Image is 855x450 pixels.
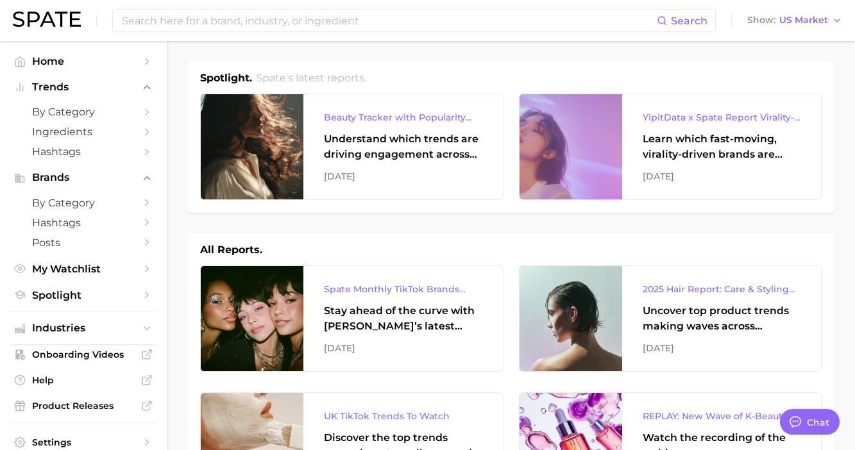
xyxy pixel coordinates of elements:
[10,122,157,142] a: Ingredients
[32,81,135,93] span: Trends
[10,193,157,213] a: by Category
[324,340,482,356] div: [DATE]
[10,371,157,390] a: Help
[256,71,366,86] h2: Spate's latest reports.
[10,102,157,122] a: by Category
[324,303,482,334] div: Stay ahead of the curve with [PERSON_NAME]’s latest monthly tracker, spotlighting the fastest-gro...
[10,213,157,233] a: Hashtags
[643,340,801,356] div: [DATE]
[10,233,157,253] a: Posts
[324,281,482,297] div: Spate Monthly TikTok Brands Tracker
[32,146,135,158] span: Hashtags
[32,237,135,249] span: Posts
[10,396,157,415] a: Product Releases
[32,106,135,118] span: by Category
[32,263,135,275] span: My Watchlist
[32,172,135,183] span: Brands
[324,110,482,125] div: Beauty Tracker with Popularity Index
[32,217,135,229] span: Hashtags
[10,319,157,338] button: Industries
[10,168,157,187] button: Brands
[200,242,262,258] h1: All Reports.
[324,131,482,162] div: Understand which trends are driving engagement across platforms in the skin, hair, makeup, and fr...
[643,169,801,184] div: [DATE]
[32,437,135,448] span: Settings
[779,17,828,24] span: US Market
[10,285,157,305] a: Spotlight
[671,15,707,27] span: Search
[10,142,157,162] a: Hashtags
[32,289,135,301] span: Spotlight
[32,126,135,138] span: Ingredients
[324,408,482,424] div: UK TikTok Trends To Watch
[643,408,801,424] div: REPLAY: New Wave of K-Beauty
[200,71,252,86] h1: Spotlight.
[643,131,801,162] div: Learn which fast-moving, virality-driven brands are leading the pack, the risks of viral growth, ...
[32,400,135,412] span: Product Releases
[32,349,135,360] span: Onboarding Videos
[643,110,801,125] div: YipitData x Spate Report Virality-Driven Brands Are Taking a Slice of the Beauty Pie
[324,169,482,184] div: [DATE]
[10,51,157,71] a: Home
[32,374,135,386] span: Help
[10,78,157,97] button: Trends
[519,265,822,372] a: 2025 Hair Report: Care & Styling ProductsUncover top product trends making waves across platforms...
[10,259,157,279] a: My Watchlist
[747,17,775,24] span: Show
[200,94,504,200] a: Beauty Tracker with Popularity IndexUnderstand which trends are driving engagement across platfor...
[744,12,845,29] button: ShowUS Market
[519,94,822,200] a: YipitData x Spate Report Virality-Driven Brands Are Taking a Slice of the Beauty PieLearn which f...
[32,197,135,209] span: by Category
[32,322,135,334] span: Industries
[643,303,801,334] div: Uncover top product trends making waves across platforms — along with key insights into benefits,...
[121,10,657,31] input: Search here for a brand, industry, or ingredient
[200,265,504,372] a: Spate Monthly TikTok Brands TrackerStay ahead of the curve with [PERSON_NAME]’s latest monthly tr...
[13,12,81,27] img: SPATE
[32,55,135,67] span: Home
[10,345,157,364] a: Onboarding Videos
[643,281,801,297] div: 2025 Hair Report: Care & Styling Products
